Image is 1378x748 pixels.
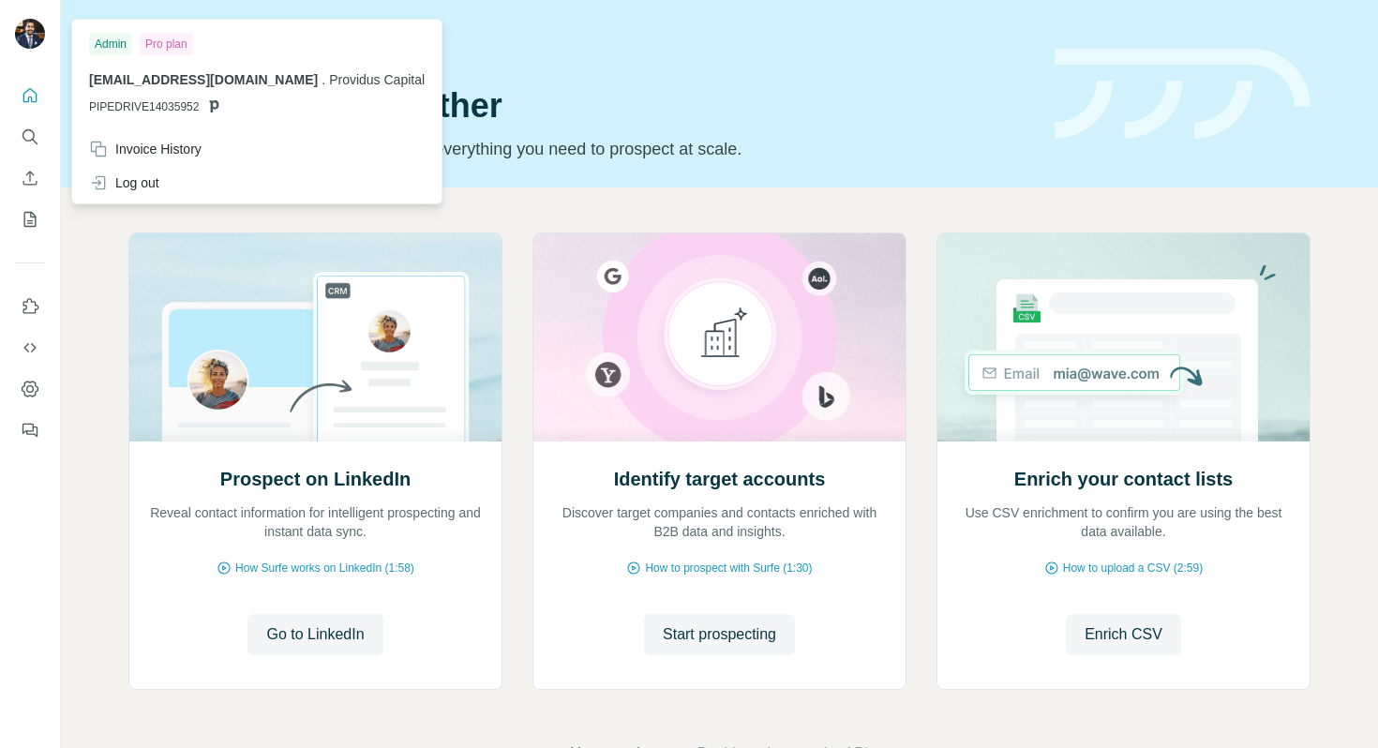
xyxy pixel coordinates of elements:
img: banner [1055,49,1311,140]
span: How Surfe works on LinkedIn (1:58) [235,560,414,576]
img: Identify target accounts [532,233,906,441]
button: Dashboard [15,372,45,406]
img: Enrich your contact lists [936,233,1311,441]
div: Log out [89,173,159,192]
button: Use Surfe API [15,331,45,365]
button: Search [15,120,45,154]
p: Use CSV enrichment to confirm you are using the best data available. [956,503,1291,541]
span: Enrich CSV [1085,623,1162,646]
button: Go to LinkedIn [247,614,382,655]
span: PIPEDRIVE14035952 [89,98,199,115]
button: Enrich CSV [1066,614,1181,655]
span: How to prospect with Surfe (1:30) [645,560,812,576]
span: Start prospecting [663,623,776,646]
span: . [322,72,325,87]
button: Enrich CSV [15,161,45,195]
span: [EMAIL_ADDRESS][DOMAIN_NAME] [89,72,318,87]
button: Feedback [15,413,45,447]
p: Pick your starting point and we’ll provide everything you need to prospect at scale. [128,136,1032,162]
h1: Let’s prospect together [128,87,1032,125]
img: Avatar [15,19,45,49]
h2: Enrich your contact lists [1014,466,1233,492]
p: Reveal contact information for intelligent prospecting and instant data sync. [148,503,483,541]
img: Prospect on LinkedIn [128,233,502,441]
button: Quick start [15,79,45,112]
p: Discover target companies and contacts enriched with B2B data and insights. [552,503,887,541]
div: Pro plan [140,33,193,55]
button: Use Surfe on LinkedIn [15,290,45,323]
span: Go to LinkedIn [266,623,364,646]
h2: Identify target accounts [614,466,826,492]
div: Quick start [128,35,1032,53]
div: Invoice History [89,140,202,158]
button: My lists [15,202,45,236]
button: Start prospecting [644,614,795,655]
span: Providus Capital [329,72,425,87]
h2: Prospect on LinkedIn [220,466,411,492]
span: How to upload a CSV (2:59) [1063,560,1203,576]
div: Admin [89,33,132,55]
